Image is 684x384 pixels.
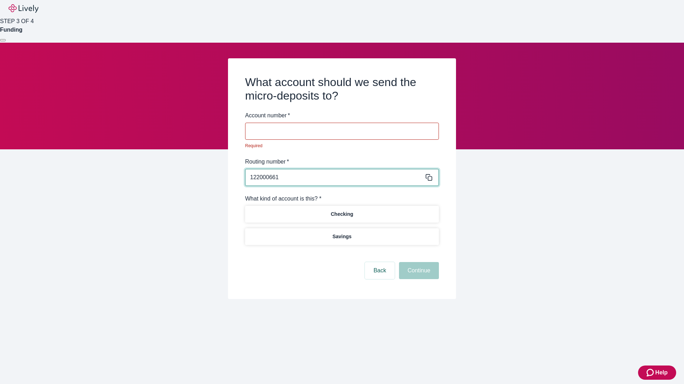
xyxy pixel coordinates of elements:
label: Routing number [245,158,289,166]
label: What kind of account is this? * [245,194,321,203]
p: Checking [331,210,353,218]
button: Zendesk support iconHelp [638,366,676,380]
svg: Zendesk support icon [647,368,655,377]
p: Required [245,143,434,149]
label: Account number [245,111,290,120]
button: Back [365,262,395,279]
button: Savings [245,228,439,245]
button: Checking [245,206,439,223]
span: Help [655,368,668,377]
h2: What account should we send the micro-deposits to? [245,75,439,103]
svg: Copy to clipboard [425,174,432,181]
button: Copy message content to clipboard [424,172,434,182]
img: Lively [9,4,38,13]
p: Savings [332,233,352,240]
